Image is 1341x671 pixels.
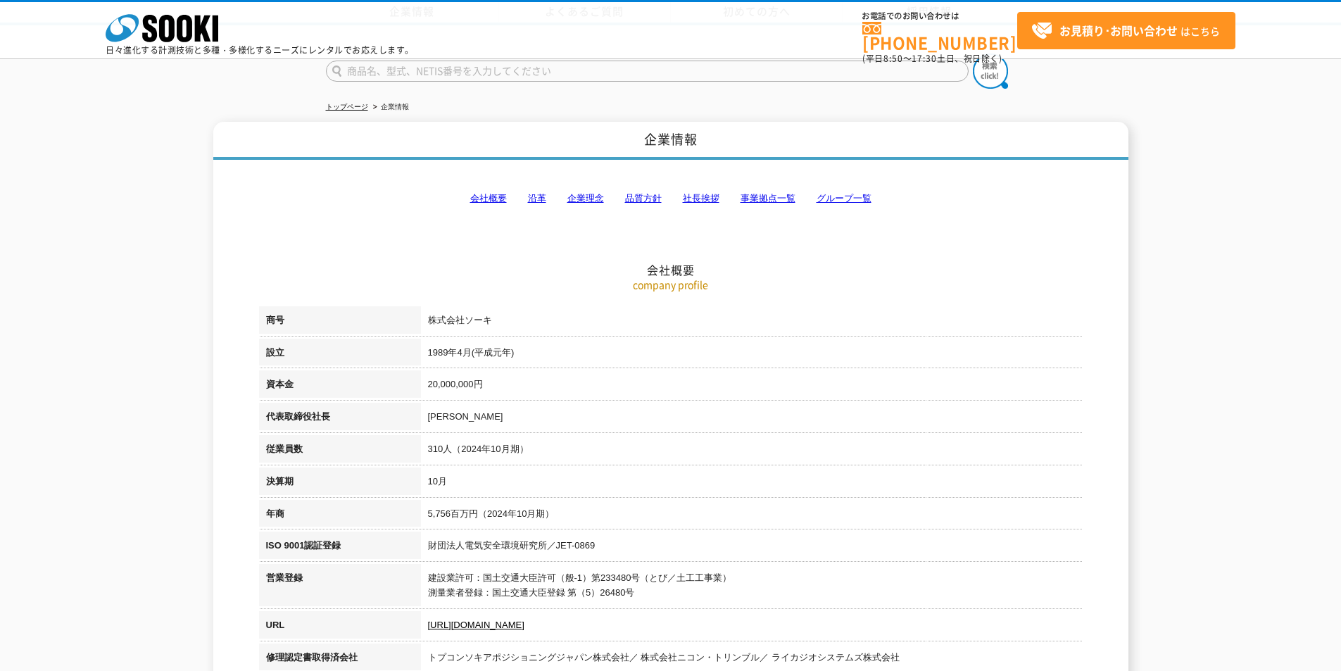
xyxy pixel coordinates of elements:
[428,620,524,630] a: [URL][DOMAIN_NAME]
[421,370,1083,403] td: 20,000,000円
[625,193,662,203] a: 品質方針
[259,370,421,403] th: 資本金
[683,193,719,203] a: 社長挨拶
[912,52,937,65] span: 17:30
[421,532,1083,564] td: 財団法人電気安全環境研究所／JET-0869
[259,277,1083,292] p: company profile
[421,306,1083,339] td: 株式会社ソーキ
[528,193,546,203] a: 沿革
[259,468,421,500] th: 決算期
[817,193,871,203] a: グループ一覧
[259,122,1083,277] h2: 会社概要
[862,52,1002,65] span: (平日 ～ 土日、祝日除く)
[259,532,421,564] th: ISO 9001認証登録
[567,193,604,203] a: 企業理念
[421,403,1083,435] td: [PERSON_NAME]
[259,306,421,339] th: 商号
[326,61,969,82] input: 商品名、型式、NETIS番号を入力してください
[883,52,903,65] span: 8:50
[741,193,795,203] a: 事業拠点一覧
[1017,12,1235,49] a: お見積り･お問い合わせはこちら
[421,500,1083,532] td: 5,756百万円（2024年10月期）
[259,435,421,468] th: 従業員数
[326,103,368,111] a: トップページ
[862,12,1017,20] span: お電話でのお問い合わせは
[973,54,1008,89] img: btn_search.png
[259,339,421,371] th: 設立
[421,339,1083,371] td: 1989年4月(平成元年)
[421,564,1083,611] td: 建設業許可：国土交通大臣許可（般-1）第233480号（とび／土工工事業） 測量業者登録：国土交通大臣登録 第（5）26480号
[370,100,409,115] li: 企業情報
[1059,22,1178,39] strong: お見積り･お問い合わせ
[259,611,421,644] th: URL
[1031,20,1220,42] span: はこちら
[259,500,421,532] th: 年商
[421,468,1083,500] td: 10月
[259,403,421,435] th: 代表取締役社長
[213,122,1128,161] h1: 企業情報
[862,22,1017,51] a: [PHONE_NUMBER]
[470,193,507,203] a: 会社概要
[421,435,1083,468] td: 310人（2024年10月期）
[106,46,414,54] p: 日々進化する計測技術と多種・多様化するニーズにレンタルでお応えします。
[259,564,421,611] th: 営業登録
